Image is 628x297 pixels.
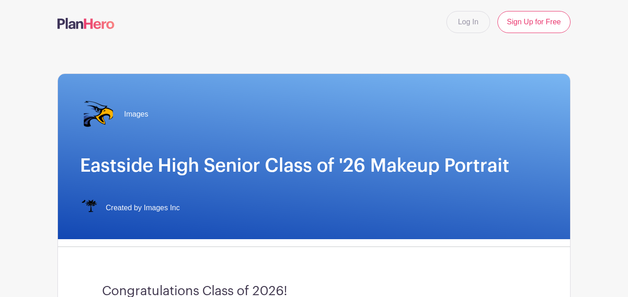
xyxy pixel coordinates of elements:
img: logo-507f7623f17ff9eddc593b1ce0a138ce2505c220e1c5a4e2b4648c50719b7d32.svg [57,18,114,29]
h1: Eastside High Senior Class of '26 Makeup Portrait [80,155,548,177]
span: Created by Images Inc [106,202,180,213]
a: Sign Up for Free [497,11,571,33]
span: Images [124,109,148,120]
img: IMAGES%20logo%20transparenT%20PNG%20s.png [80,199,98,217]
img: eastside%20transp..png [80,96,117,133]
a: Log In [446,11,490,33]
